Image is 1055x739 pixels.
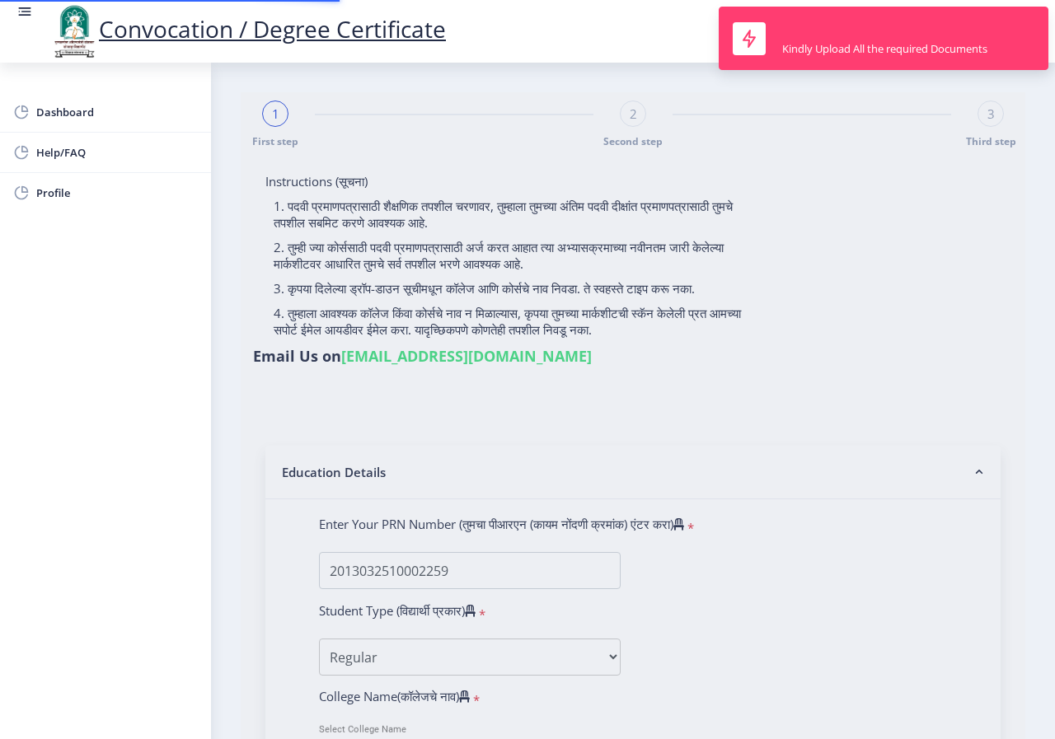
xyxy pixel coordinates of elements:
[49,13,446,44] a: Convocation / Degree Certificate
[36,183,198,203] span: Profile
[782,41,987,56] div: Kindly Upload All the required Documents
[49,3,99,59] img: logo
[36,143,198,162] span: Help/FAQ
[36,102,198,122] span: Dashboard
